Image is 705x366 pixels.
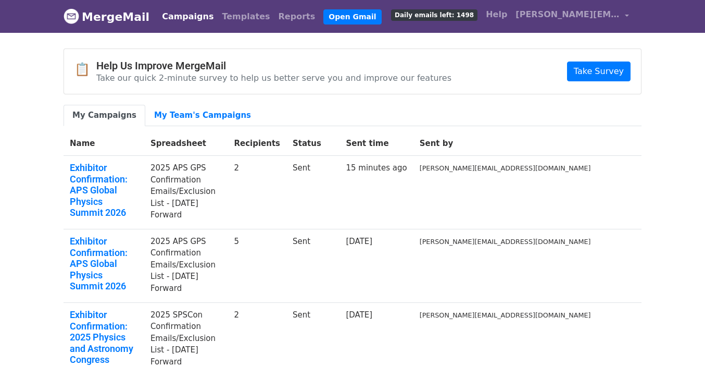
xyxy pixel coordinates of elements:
a: Daily emails left: 1498 [387,4,482,25]
a: Help [482,4,511,25]
img: MergeMail logo [64,8,79,24]
p: Take our quick 2-minute survey to help us better serve you and improve our features [96,72,451,83]
a: [DATE] [346,237,372,246]
small: [PERSON_NAME][EMAIL_ADDRESS][DOMAIN_NAME] [420,311,591,319]
a: Exhibitor Confirmation: APS Global Physics Summit 2026 [70,236,138,292]
a: Templates [218,6,274,27]
th: Status [286,131,339,156]
a: Take Survey [567,62,631,81]
td: 2025 APS GPS Confirmation Emails/Exclusion List - [DATE] Forward [144,229,228,302]
td: 2025 APS GPS Confirmation Emails/Exclusion List - [DATE] Forward [144,156,228,229]
a: Exhibitor Confirmation: APS Global Physics Summit 2026 [70,162,138,218]
a: Campaigns [158,6,218,27]
a: Reports [274,6,320,27]
span: 📋 [74,62,96,77]
th: Spreadsheet [144,131,228,156]
td: 2 [228,156,286,229]
a: Open Gmail [323,9,381,25]
th: Sent time [339,131,413,156]
span: [PERSON_NAME][EMAIL_ADDRESS][DOMAIN_NAME] [515,8,620,21]
th: Recipients [228,131,286,156]
td: Sent [286,156,339,229]
th: Sent by [413,131,597,156]
a: My Campaigns [64,105,145,126]
td: Sent [286,229,339,302]
small: [PERSON_NAME][EMAIL_ADDRESS][DOMAIN_NAME] [420,238,591,246]
a: 15 minutes ago [346,163,407,173]
small: [PERSON_NAME][EMAIL_ADDRESS][DOMAIN_NAME] [420,164,591,172]
th: Name [64,131,144,156]
a: My Team's Campaigns [145,105,260,126]
a: MergeMail [64,6,149,28]
h4: Help Us Improve MergeMail [96,59,451,72]
a: [DATE] [346,310,372,320]
td: 5 [228,229,286,302]
a: [PERSON_NAME][EMAIL_ADDRESS][DOMAIN_NAME] [511,4,633,29]
span: Daily emails left: 1498 [391,9,477,21]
